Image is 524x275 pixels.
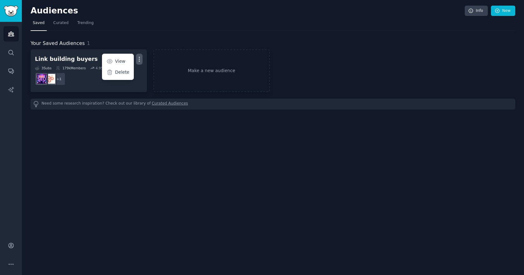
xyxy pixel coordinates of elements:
a: Curated Audiences [152,101,188,107]
a: Make a new audience [153,49,270,92]
h2: Audiences [31,6,465,16]
a: Trending [75,18,96,31]
div: 4.95 % /mo [95,66,113,70]
div: 3 Sub s [35,66,51,70]
img: GrowthHacking [46,74,55,84]
a: Curated [51,18,71,31]
img: GummySearch logo [4,6,18,17]
span: Your Saved Audiences [31,40,85,47]
p: View [115,58,125,65]
a: Info [465,6,488,16]
p: Delete [115,69,129,76]
div: 179k Members [56,66,86,70]
a: Link building buyersViewDelete3Subs179kMembers4.95% /mo+1GrowthHackingSEO_Digital_Marketing [31,49,147,92]
span: Saved [33,20,45,26]
span: 1 [87,40,90,46]
span: Trending [77,20,94,26]
a: Saved [31,18,47,31]
div: Link building buyers [35,55,98,63]
div: Need some research inspiration? Check out our library of [31,99,515,110]
img: SEO_Digital_Marketing [37,74,46,84]
a: New [491,6,515,16]
a: View [103,55,133,68]
div: + 1 [52,72,65,86]
span: Curated [53,20,69,26]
